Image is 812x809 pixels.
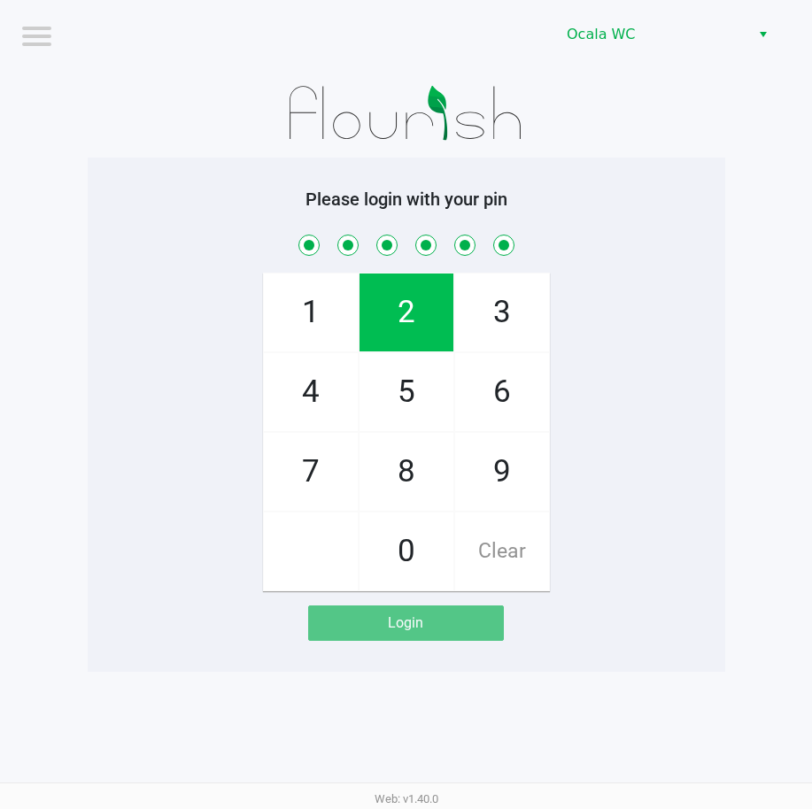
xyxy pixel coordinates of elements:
[455,433,549,511] span: 9
[375,792,438,805] span: Web: v1.40.0
[455,274,549,351] span: 3
[455,353,549,431] span: 6
[101,189,712,210] h5: Please login with your pin
[264,274,358,351] span: 1
[264,433,358,511] span: 7
[360,274,453,351] span: 2
[567,24,739,45] span: Ocala WC
[264,353,358,431] span: 4
[360,433,453,511] span: 8
[360,353,453,431] span: 5
[750,19,776,50] button: Select
[360,512,453,590] span: 0
[455,512,549,590] span: Clear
